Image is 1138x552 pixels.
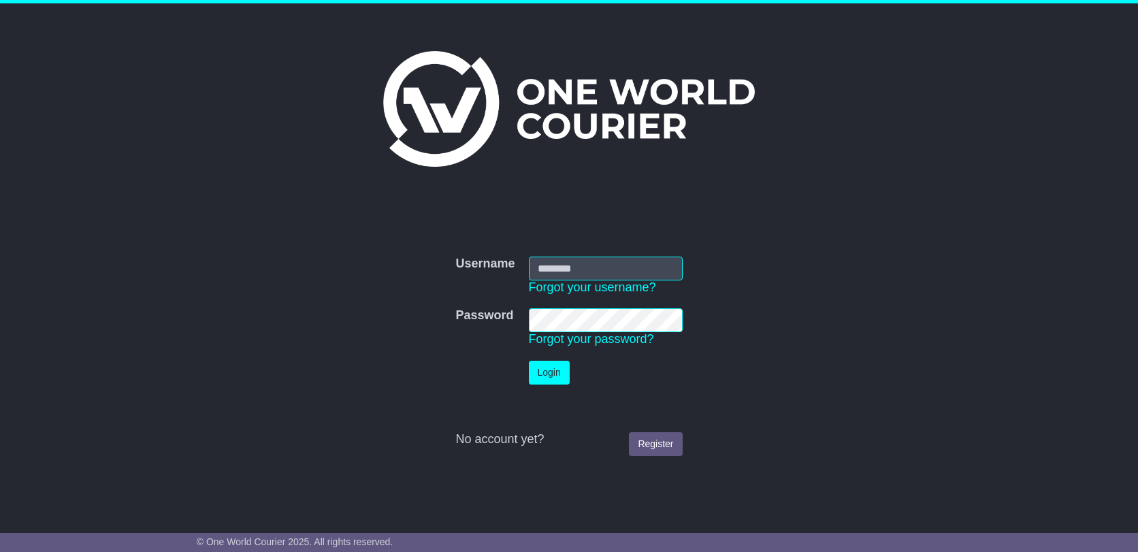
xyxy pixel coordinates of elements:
[455,432,682,447] div: No account yet?
[455,308,513,323] label: Password
[529,361,570,385] button: Login
[529,332,654,346] a: Forgot your password?
[455,257,515,272] label: Username
[629,432,682,456] a: Register
[529,280,656,294] a: Forgot your username?
[383,51,755,167] img: One World
[197,536,393,547] span: © One World Courier 2025. All rights reserved.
